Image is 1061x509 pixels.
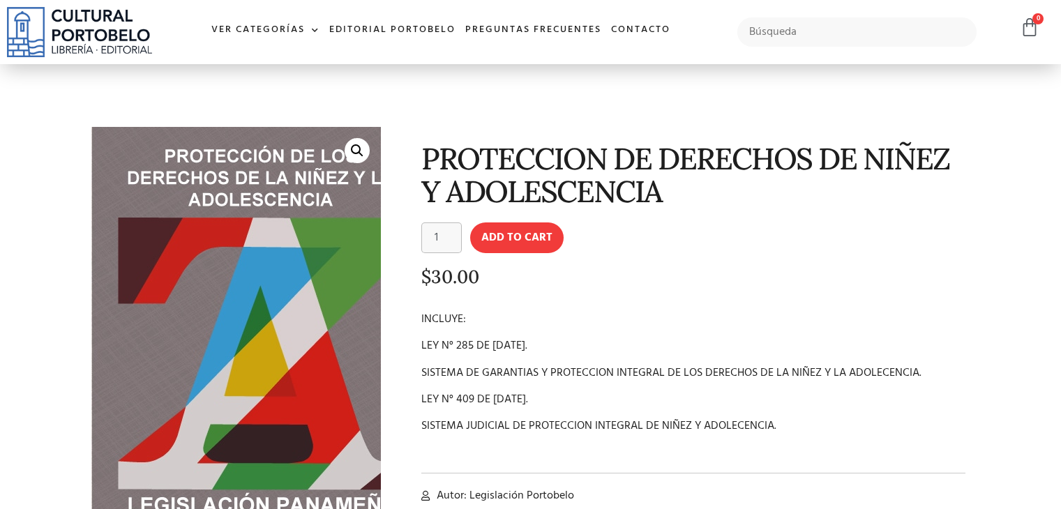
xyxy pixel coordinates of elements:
span: Autor: Legislación Portobelo [433,487,574,504]
a: Editorial Portobelo [324,15,460,45]
a: Contacto [606,15,675,45]
p: LEY N° 409 DE [DATE]. [421,391,966,408]
a: Preguntas frecuentes [460,15,606,45]
h1: PROTECCION DE DERECHOS DE NIÑEZ Y ADOLESCENCIA [421,142,966,208]
p: SISTEMA DE GARANTIAS Y PROTECCION INTEGRAL DE LOS DERECHOS DE LA NIÑEZ Y LA ADOLECENCIA. [421,365,966,381]
a: 🔍 [345,138,370,163]
p: SISTEMA JUDICIAL DE PROTECCION INTEGRAL DE NIÑEZ Y ADOLECENCIA. [421,418,966,434]
p: INCLUYE: [421,311,966,328]
a: 0 [1020,17,1039,38]
input: Búsqueda [737,17,977,47]
span: $ [421,265,431,288]
span: 0 [1032,13,1044,24]
p: LEY N° 285 DE [DATE]. [421,337,966,354]
a: Ver Categorías [206,15,324,45]
bdi: 30.00 [421,265,479,288]
button: Add to cart [470,222,564,253]
input: Product quantity [421,222,462,253]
